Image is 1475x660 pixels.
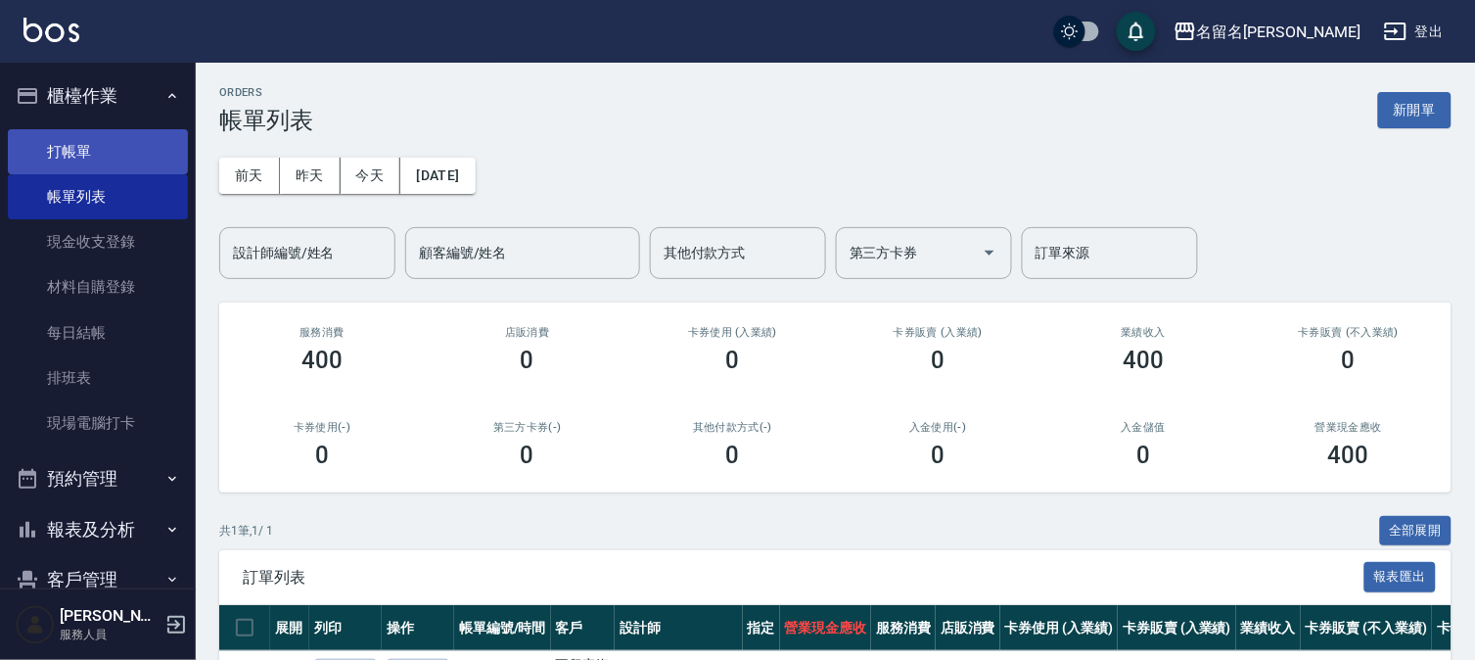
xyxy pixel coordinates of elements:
button: 登出 [1376,14,1452,50]
a: 現場電腦打卡 [8,401,188,446]
button: save [1117,12,1156,51]
h3: 400 [301,347,343,374]
h2: 業績收入 [1064,326,1222,339]
button: [DATE] [400,158,475,194]
button: 新開單 [1378,92,1452,128]
h3: 0 [521,442,534,469]
button: 櫃檯作業 [8,71,188,121]
a: 材料自購登錄 [8,264,188,309]
th: 列印 [309,605,382,651]
button: Open [974,237,1005,268]
th: 帳單編號/時間 [454,605,551,651]
a: 帳單列表 [8,174,188,219]
button: 報表匯出 [1364,562,1437,592]
h2: 其他付款方式(-) [654,421,812,434]
h2: 第三方卡券(-) [448,421,607,434]
a: 排班表 [8,355,188,401]
th: 卡券販賣 (入業績) [1118,605,1236,651]
h3: 帳單列表 [219,107,313,134]
h3: 0 [1136,442,1150,469]
h2: 入金儲值 [1064,421,1222,434]
h3: 服務消費 [243,326,401,339]
h3: 0 [931,442,945,469]
th: 店販消費 [936,605,1000,651]
h2: 店販消費 [448,326,607,339]
h3: 0 [931,347,945,374]
th: 客戶 [551,605,616,651]
th: 卡券販賣 (不入業績) [1301,605,1432,651]
div: 名留名[PERSON_NAME] [1197,20,1360,44]
h3: 0 [726,442,740,469]
h2: ORDERS [219,86,313,99]
a: 打帳單 [8,129,188,174]
h2: 卡券販賣 (不入業績) [1269,326,1428,339]
button: 前天 [219,158,280,194]
th: 卡券使用 (入業績) [1000,605,1119,651]
button: 昨天 [280,158,341,194]
th: 指定 [743,605,780,651]
h2: 入金使用(-) [858,421,1017,434]
p: 共 1 筆, 1 / 1 [219,522,273,540]
th: 設計師 [615,605,742,651]
p: 服務人員 [60,626,160,643]
th: 業績收入 [1236,605,1301,651]
h2: 卡券使用 (入業績) [654,326,812,339]
button: 今天 [341,158,401,194]
button: 預約管理 [8,453,188,504]
th: 操作 [382,605,454,651]
h3: 0 [315,442,329,469]
a: 現金收支登錄 [8,219,188,264]
a: 新開單 [1378,100,1452,118]
h3: 400 [1123,347,1164,374]
h3: 400 [1328,442,1369,469]
h2: 卡券使用(-) [243,421,401,434]
h2: 營業現金應收 [1269,421,1428,434]
a: 每日結帳 [8,310,188,355]
button: 名留名[PERSON_NAME] [1166,12,1368,52]
a: 報表匯出 [1364,567,1437,586]
h5: [PERSON_NAME] [60,606,160,626]
button: 全部展開 [1380,516,1452,546]
th: 營業現金應收 [780,605,872,651]
button: 客戶管理 [8,554,188,605]
img: Logo [23,18,79,42]
h3: 0 [521,347,534,374]
th: 展開 [270,605,309,651]
img: Person [16,605,55,644]
h2: 卡券販賣 (入業績) [858,326,1017,339]
th: 服務消費 [871,605,936,651]
h3: 0 [1342,347,1356,374]
h3: 0 [726,347,740,374]
button: 報表及分析 [8,504,188,555]
span: 訂單列表 [243,568,1364,588]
